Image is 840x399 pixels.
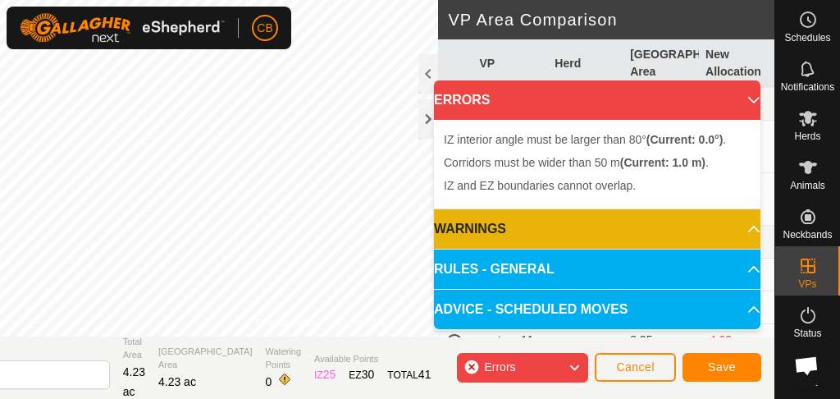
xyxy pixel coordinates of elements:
b: (Current: 0.0°) [646,133,724,146]
a: Privacy Policy [256,315,317,330]
h2: VP Area Comparison [448,10,774,30]
span: 4.23 ac [158,375,196,388]
span: Save [708,360,736,374]
span: Herds [794,131,820,141]
span: VPs [798,279,816,289]
span: Errors [484,360,515,374]
p-accordion-header: ERRORS [434,80,760,120]
span: Schedules [784,33,830,43]
p-accordion-header: ADVICE - SCHEDULED MOVES [434,290,760,329]
th: New Allocation [699,39,774,88]
span: IZ interior angle must be larger than 80° . [444,133,726,146]
span: Notifications [781,82,834,92]
span: Animals [790,181,825,190]
span: Total Area [123,335,145,362]
div: - [555,332,617,349]
span: 4.23 ac [123,365,145,398]
span: ERRORS [434,90,490,110]
span: 30 [362,368,375,381]
span: Infra [797,378,817,388]
th: [GEOGRAPHIC_DATA] Area [623,39,699,88]
div: IZ [314,366,336,383]
p-accordion-header: WARNINGS [434,209,760,249]
span: [GEOGRAPHIC_DATA] Area [158,345,253,372]
p-accordion-content: ERRORS [434,120,760,209]
span: Available Points [314,352,431,366]
span: Watering Points [266,345,302,372]
span: RULES - GENERAL [434,259,555,279]
div: EZ [349,366,374,383]
span: WARNINGS [434,219,506,239]
span: 25 [323,368,336,381]
span: Status [793,328,821,338]
span: 41 [418,368,431,381]
th: Herd [548,39,623,88]
span: Neckbands [783,230,832,240]
button: Cancel [595,353,676,382]
th: VP [472,39,548,88]
span: CB [257,20,272,37]
div: TOTAL [387,366,431,383]
p-accordion-header: RULES - GENERAL [434,250,760,289]
span: Cancel [616,360,655,374]
div: Open chat [784,343,829,388]
span: ADVICE - SCHEDULED MOVES [434,300,628,319]
span: 0 [266,375,272,388]
b: (Current: 1.0 m) [620,156,705,169]
button: Save [682,353,761,382]
span: IZ and EZ boundaries cannot overlap. [444,179,636,192]
a: Contact Us [337,315,386,330]
img: Gallagher Logo [20,13,225,43]
span: Corridors must be wider than 50 m . [444,156,709,169]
